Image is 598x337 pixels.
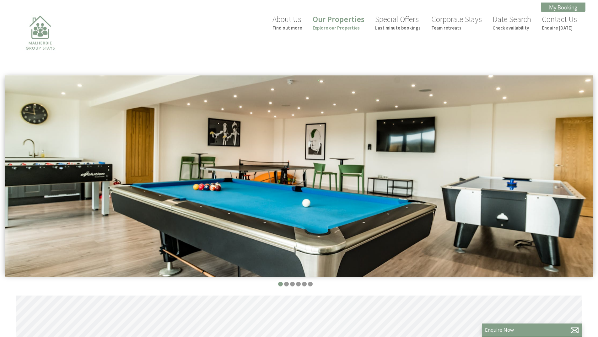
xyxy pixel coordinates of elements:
small: Check availability [493,25,531,31]
a: My Booking [541,3,585,12]
small: Enquire [DATE] [542,25,577,31]
small: Team retreats [431,25,482,31]
a: Our PropertiesExplore our Properties [313,14,364,31]
a: Contact UsEnquire [DATE] [542,14,577,31]
img: Malherbie Group Stays [9,12,72,74]
a: Date SearchCheck availability [493,14,531,31]
small: Explore our Properties [313,25,364,31]
a: Special OffersLast minute bookings [375,14,421,31]
a: About UsFind out more [272,14,302,31]
small: Last minute bookings [375,25,421,31]
p: Enquire Now [485,327,579,333]
a: Corporate StaysTeam retreats [431,14,482,31]
small: Find out more [272,25,302,31]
